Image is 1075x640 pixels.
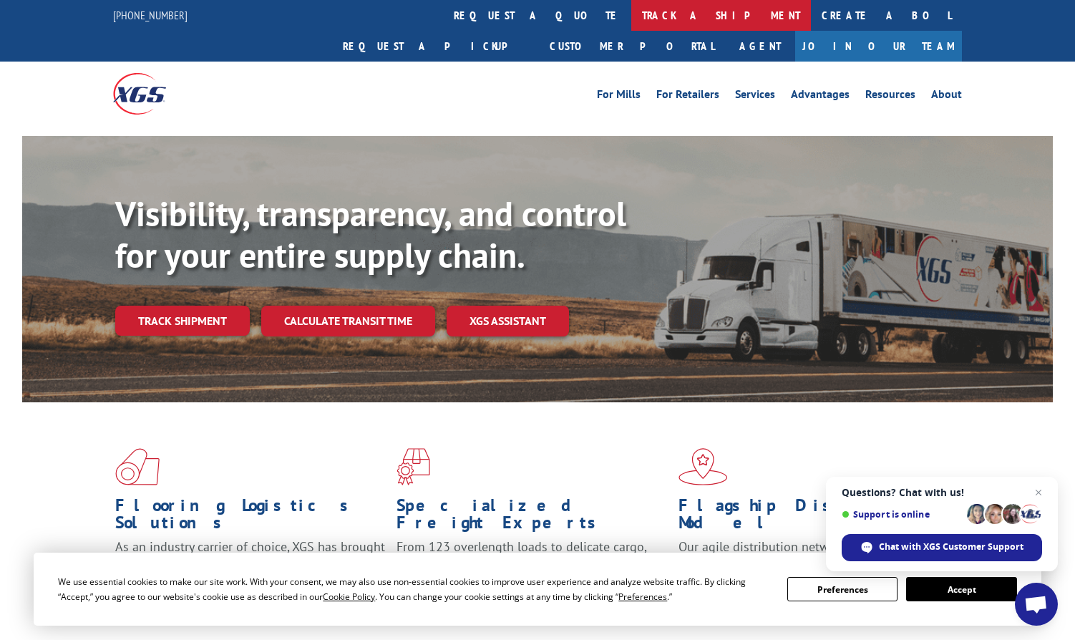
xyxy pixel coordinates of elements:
span: Questions? Chat with us! [842,487,1042,498]
a: XGS ASSISTANT [447,306,569,336]
h1: Specialized Freight Experts [397,497,667,538]
h1: Flagship Distribution Model [678,497,949,538]
div: Chat with XGS Customer Support [842,534,1042,561]
a: For Mills [597,89,641,105]
span: Close chat [1030,484,1047,501]
a: Join Our Team [795,31,962,62]
p: From 123 overlength loads to delicate cargo, our experienced staff knows the best way to move you... [397,538,667,602]
span: Cookie Policy [323,591,375,603]
h1: Flooring Logistics Solutions [115,497,386,538]
span: Our agile distribution network gives you nationwide inventory management on demand. [678,538,942,572]
a: About [931,89,962,105]
div: Open chat [1015,583,1058,626]
span: As an industry carrier of choice, XGS has brought innovation and dedication to flooring logistics... [115,538,385,589]
a: Advantages [791,89,850,105]
a: Track shipment [115,306,250,336]
a: [PHONE_NUMBER] [113,8,188,22]
img: xgs-icon-total-supply-chain-intelligence-red [115,448,160,485]
a: Services [735,89,775,105]
a: Calculate transit time [261,306,435,336]
div: Cookie Consent Prompt [34,553,1041,626]
img: xgs-icon-flagship-distribution-model-red [678,448,728,485]
b: Visibility, transparency, and control for your entire supply chain. [115,191,626,277]
a: Request a pickup [332,31,539,62]
span: Preferences [618,591,667,603]
a: Customer Portal [539,31,725,62]
button: Accept [906,577,1016,601]
div: We use essential cookies to make our site work. With your consent, we may also use non-essential ... [58,574,770,604]
a: Resources [865,89,915,105]
span: Support is online [842,509,962,520]
span: Chat with XGS Customer Support [879,540,1023,553]
button: Preferences [787,577,898,601]
a: Agent [725,31,795,62]
img: xgs-icon-focused-on-flooring-red [397,448,430,485]
a: For Retailers [656,89,719,105]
